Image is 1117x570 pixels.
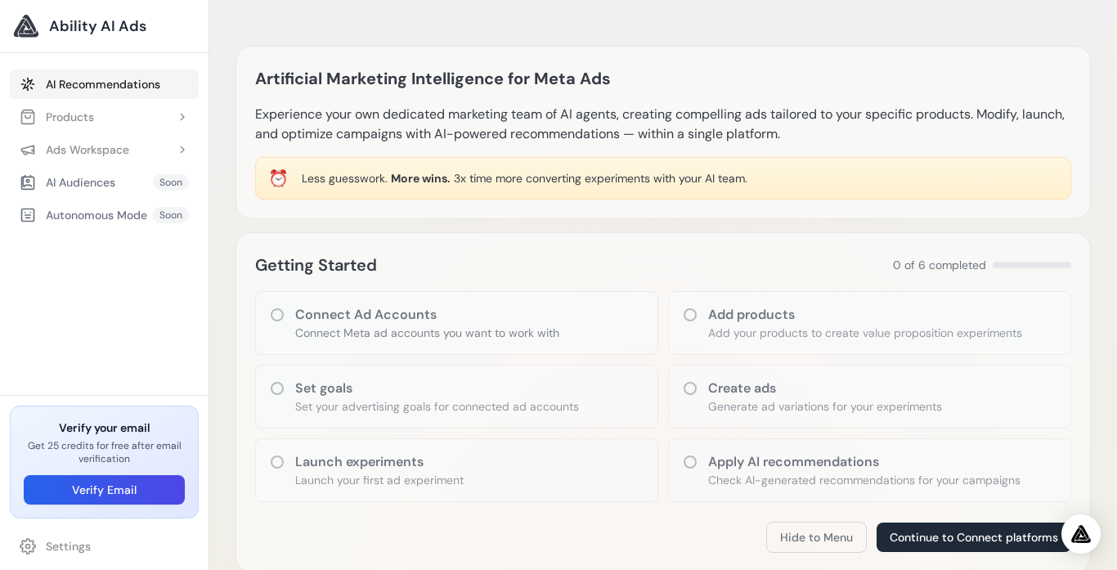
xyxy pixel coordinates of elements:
span: 0 of 6 completed [893,257,986,273]
h3: Apply AI recommendations [708,452,1021,472]
a: AI Recommendations [10,70,199,99]
h3: Launch experiments [295,452,464,472]
div: Open Intercom Messenger [1061,514,1101,554]
div: ⏰ [268,167,289,190]
div: Autonomous Mode [20,207,147,223]
p: Generate ad variations for your experiments [708,398,942,415]
span: Less guesswork. [302,171,388,186]
span: Ability AI Ads [49,15,146,38]
button: Hide to Menu [766,522,867,553]
a: Settings [10,532,199,561]
h1: Artificial Marketing Intelligence for Meta Ads [255,65,611,92]
h3: Verify your email [24,420,185,436]
span: Soon [153,174,189,191]
div: Products [20,109,94,125]
p: Experience your own dedicated marketing team of AI agents, creating compelling ads tailored to yo... [255,105,1071,144]
p: Connect Meta ad accounts you want to work with [295,325,559,341]
button: Ads Workspace [10,135,199,164]
div: Ads Workspace [20,141,129,158]
a: Ability AI Ads [13,13,195,39]
p: Set your advertising goals for connected ad accounts [295,398,579,415]
button: Continue to Connect platforms [877,523,1071,552]
button: Verify Email [24,475,185,505]
h2: Getting Started [255,252,377,278]
button: Products [10,102,199,132]
p: Add your products to create value proposition experiments [708,325,1022,341]
p: Launch your first ad experiment [295,472,464,488]
p: Get 25 credits for free after email verification [24,439,185,465]
h3: Set goals [295,379,579,398]
h3: Connect Ad Accounts [295,305,559,325]
h3: Create ads [708,379,942,398]
span: 3x time more converting experiments with your AI team. [454,171,747,186]
h3: Add products [708,305,1022,325]
span: Soon [153,207,189,223]
span: More wins. [391,171,451,186]
p: Check AI-generated recommendations for your campaigns [708,472,1021,488]
div: AI Audiences [20,174,115,191]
